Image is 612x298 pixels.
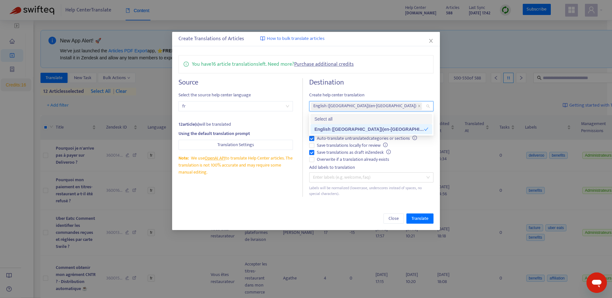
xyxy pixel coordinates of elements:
[310,114,432,124] div: Select all
[178,140,293,150] button: Translation Settings
[313,102,416,110] span: English ([GEOGRAPHIC_DATA]) ( en-[GEOGRAPHIC_DATA] )
[178,130,293,137] div: Using the default translation prompt
[267,35,324,42] span: How to bulk translate articles
[314,115,428,123] div: Select all
[178,121,199,128] strong: 12 article(s)
[184,60,189,67] span: info-circle
[383,143,388,147] span: info-circle
[260,36,265,41] img: image-link
[412,215,428,222] span: Translate
[309,78,433,87] h4: Destination
[412,136,417,140] span: info-circle
[406,213,433,224] button: Translate
[314,135,419,142] span: Auto-translate untranslated categories or sections
[178,35,434,43] div: Create Translations of Articles
[178,92,293,99] span: Select the source help center language
[418,104,421,108] span: close
[309,92,433,99] span: Create help center translation
[428,38,433,43] span: close
[178,155,293,176] div: We use to translate Help Center articles. The translation is not 100% accurate and may require so...
[182,101,289,111] span: fr
[294,60,354,69] a: Purchase additional credits
[314,142,390,149] span: Save translations locally for review
[383,213,404,224] button: Close
[386,150,391,154] span: info-circle
[260,35,324,42] a: How to bulk translate articles
[178,154,189,162] span: Note:
[424,127,428,131] span: check
[427,37,434,44] button: Close
[178,78,293,87] h4: Source
[309,185,433,197] div: Labels will be normalized (lowercase, underscores instead of spaces, no special characters).
[586,272,607,293] iframe: Bouton de lancement de la fenêtre de messagerie
[192,60,354,68] p: You have 16 article translations left. Need more?
[389,215,399,222] span: Close
[217,141,254,148] span: Translation Settings
[178,121,293,128] div: will be translated
[314,156,392,163] span: Overwrite if a translation already exists
[309,164,433,171] div: Add labels to translation
[314,149,393,156] span: Save translations as draft in Zendesk
[314,126,424,133] div: English ([GEOGRAPHIC_DATA]) ( en-[GEOGRAPHIC_DATA] )
[205,154,225,162] a: OpenAI API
